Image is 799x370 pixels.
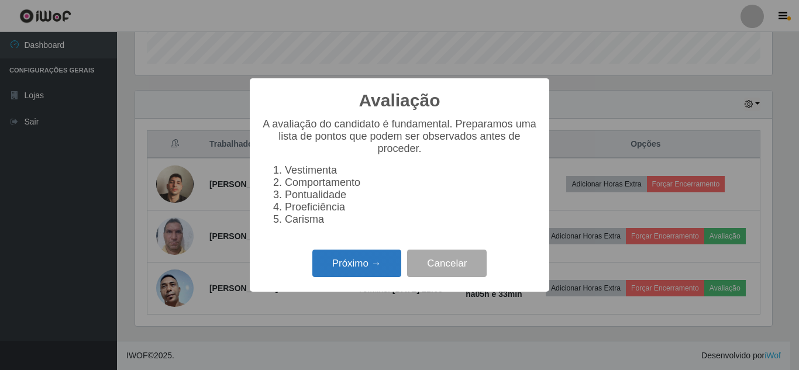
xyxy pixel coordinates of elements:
[407,250,487,277] button: Cancelar
[312,250,401,277] button: Próximo →
[359,90,440,111] h2: Avaliação
[285,189,538,201] li: Pontualidade
[285,177,538,189] li: Comportamento
[285,201,538,213] li: Proeficiência
[285,164,538,177] li: Vestimenta
[261,118,538,155] p: A avaliação do candidato é fundamental. Preparamos uma lista de pontos que podem ser observados a...
[285,213,538,226] li: Carisma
